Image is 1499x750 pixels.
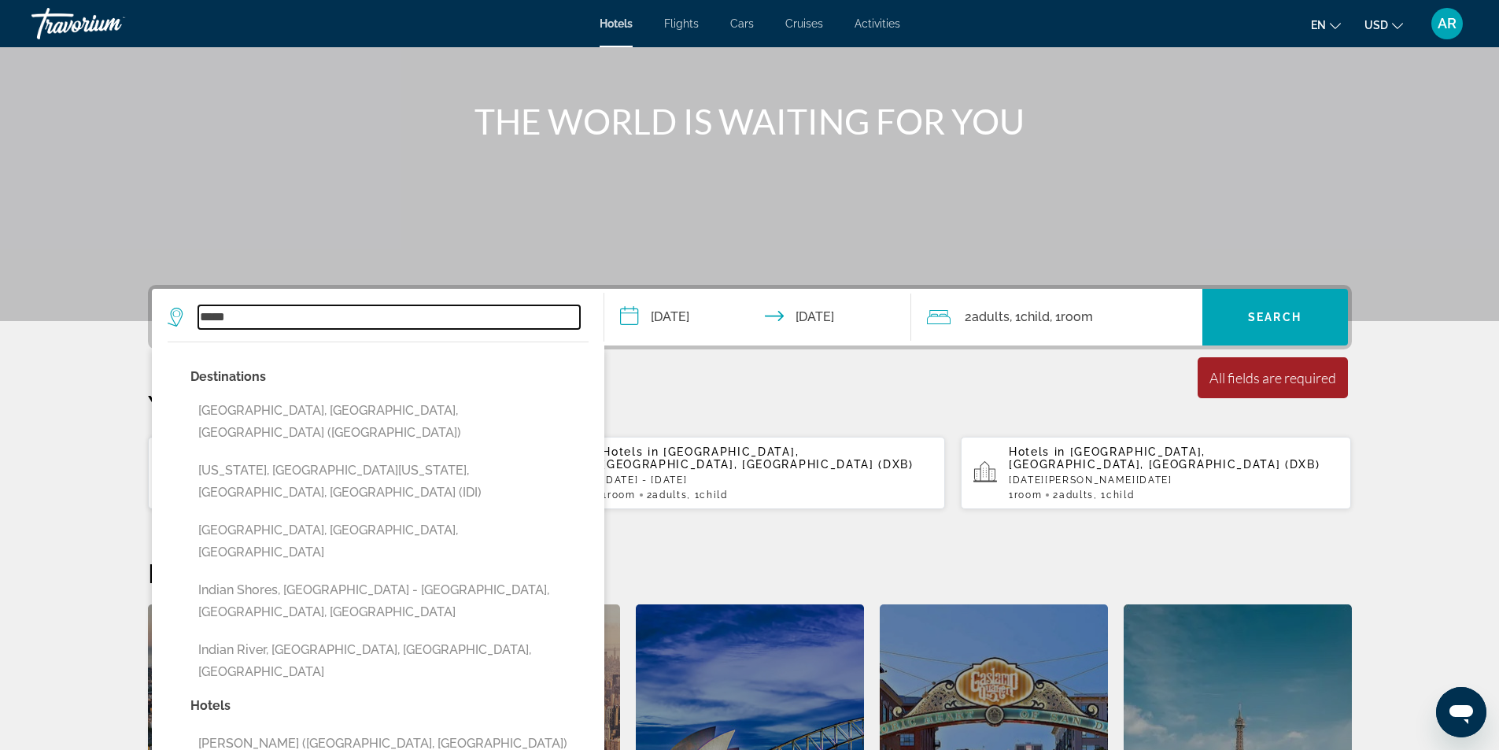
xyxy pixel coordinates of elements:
[1053,490,1094,501] span: 2
[604,289,911,345] button: Check-in date: Jan 4, 2026 Check-out date: Feb 22, 2026
[190,456,589,508] button: [US_STATE], [GEOGRAPHIC_DATA][US_STATE], [GEOGRAPHIC_DATA], [GEOGRAPHIC_DATA] (IDI)
[190,575,589,627] button: Indian Shores, [GEOGRAPHIC_DATA] - [GEOGRAPHIC_DATA], [GEOGRAPHIC_DATA], [GEOGRAPHIC_DATA]
[190,396,589,448] button: [GEOGRAPHIC_DATA], [GEOGRAPHIC_DATA], [GEOGRAPHIC_DATA] ([GEOGRAPHIC_DATA])
[1061,309,1093,324] span: Room
[965,306,1010,328] span: 2
[1009,445,1065,458] span: Hotels in
[1311,13,1341,36] button: Change language
[1436,687,1486,737] iframe: Кнопка запуска окна обмена сообщениями
[1009,475,1339,486] p: [DATE][PERSON_NAME][DATE]
[1050,306,1093,328] span: , 1
[647,490,688,501] span: 2
[911,289,1202,345] button: Travelers: 2 adults, 1 child
[554,436,945,510] button: Hotels in [GEOGRAPHIC_DATA], [GEOGRAPHIC_DATA], [GEOGRAPHIC_DATA] (DXB)[DATE] - [DATE]1Room2Adult...
[1364,19,1388,31] span: USD
[602,445,659,458] span: Hotels in
[855,17,900,30] a: Activities
[600,17,633,30] a: Hotels
[652,490,687,501] span: Adults
[700,490,727,501] span: Child
[148,389,1352,420] p: Your Recent Searches
[1364,13,1403,36] button: Change currency
[1311,19,1326,31] span: en
[148,557,1352,589] h2: Featured Destinations
[1106,490,1134,501] span: Child
[602,445,914,471] span: [GEOGRAPHIC_DATA], [GEOGRAPHIC_DATA], [GEOGRAPHIC_DATA] (DXB)
[190,366,589,388] p: Destinations
[1059,490,1094,501] span: Adults
[785,17,823,30] a: Cruises
[1427,7,1468,40] button: User Menu
[1009,445,1320,471] span: [GEOGRAPHIC_DATA], [GEOGRAPHIC_DATA], [GEOGRAPHIC_DATA] (DXB)
[602,490,635,501] span: 1
[31,3,189,44] a: Travorium
[607,490,636,501] span: Room
[190,695,589,717] p: Hotels
[1438,16,1457,31] span: AR
[152,289,1348,345] div: Search widget
[730,17,754,30] a: Cars
[148,436,539,510] button: Hotels in [GEOGRAPHIC_DATA], [GEOGRAPHIC_DATA] ([GEOGRAPHIC_DATA])[DATE] - [DATE]1Room2Adults
[1248,311,1301,323] span: Search
[961,436,1352,510] button: Hotels in [GEOGRAPHIC_DATA], [GEOGRAPHIC_DATA], [GEOGRAPHIC_DATA] (DXB)[DATE][PERSON_NAME][DATE]1...
[1014,490,1043,501] span: Room
[687,490,727,501] span: , 1
[664,17,699,30] a: Flights
[190,515,589,567] button: [GEOGRAPHIC_DATA], [GEOGRAPHIC_DATA], [GEOGRAPHIC_DATA]
[1009,490,1042,501] span: 1
[1202,289,1348,345] button: Search
[1094,490,1134,501] span: , 1
[1209,369,1336,386] div: All fields are required
[972,309,1010,324] span: Adults
[190,635,589,687] button: Indian River, [GEOGRAPHIC_DATA], [GEOGRAPHIC_DATA], [GEOGRAPHIC_DATA]
[455,101,1045,142] h1: THE WORLD IS WAITING FOR YOU
[1010,306,1050,328] span: , 1
[1021,309,1050,324] span: Child
[602,475,932,486] p: [DATE] - [DATE]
